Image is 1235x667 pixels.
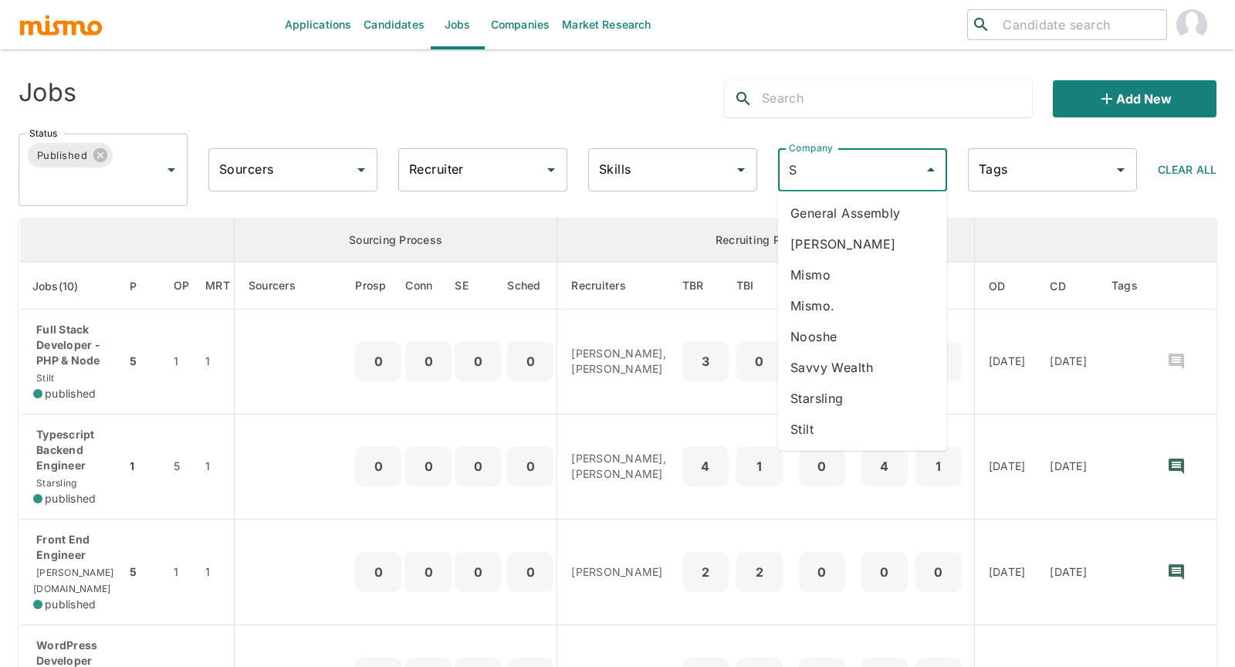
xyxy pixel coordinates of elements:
span: Stilt [33,372,54,384]
img: logo [19,13,103,36]
p: [PERSON_NAME], [PERSON_NAME] [571,451,666,482]
th: Open Positions [161,262,202,310]
label: Status [29,127,57,140]
td: 5 [161,414,202,519]
td: [DATE] [1037,310,1099,415]
th: Sent Emails [452,262,504,310]
td: 1 [201,414,234,519]
p: 0 [513,350,547,372]
td: [DATE] [974,519,1037,625]
span: OD [989,277,1026,296]
input: Search [762,86,1032,111]
p: 1 [743,455,777,477]
td: [DATE] [1037,519,1099,625]
button: Open [730,159,752,181]
button: Open [540,159,562,181]
p: 0 [411,350,445,372]
p: [PERSON_NAME] [571,564,666,580]
th: To Be Interviewed [733,262,787,310]
input: Candidate search [996,14,1160,36]
td: 1 [201,519,234,625]
td: 5 [126,310,161,415]
th: Prospects [355,262,405,310]
p: 0 [743,350,777,372]
li: Stilt [778,414,947,445]
span: CD [1050,277,1086,296]
p: 0 [461,561,495,583]
p: 4 [689,455,722,477]
li: Nooshe [778,321,947,352]
p: Front End Engineer [33,532,113,563]
span: P [130,277,157,296]
span: [PERSON_NAME][DOMAIN_NAME] [33,567,113,594]
p: [PERSON_NAME], [PERSON_NAME] [571,346,666,377]
p: 2 [689,561,722,583]
p: 4 [868,455,902,477]
li: Savvy Wealth [778,352,947,383]
th: Recruiters [557,262,678,310]
button: Add new [1053,80,1216,117]
td: 5 [126,519,161,625]
p: 0 [805,455,839,477]
p: 0 [361,561,395,583]
p: 3 [689,350,722,372]
div: Published [28,143,113,168]
button: recent-notes [1158,448,1195,485]
p: 2 [743,561,777,583]
td: 1 [126,414,161,519]
td: [DATE] [1037,414,1099,519]
p: Full Stack Developer - PHP & Node [33,322,113,368]
span: published [45,386,96,401]
span: published [45,491,96,506]
th: Sourcing Process [234,218,557,262]
li: General Assembly [778,198,947,229]
th: Onboarding Date [974,262,1037,310]
button: recent-notes [1158,554,1195,591]
span: Starsling [33,477,76,489]
th: Sched [504,262,557,310]
p: 1 [922,455,956,477]
button: recent-notes [1158,343,1195,380]
td: 1 [201,310,234,415]
h4: Jobs [19,77,76,108]
td: 1 [161,519,202,625]
button: search [725,80,762,117]
th: Priority [126,262,161,310]
li: [PERSON_NAME] [778,229,947,259]
th: Connections [405,262,452,310]
th: Market Research Total [201,262,234,310]
button: Open [350,159,372,181]
th: To Be Reviewed [678,262,733,310]
th: Created At [1037,262,1099,310]
p: 0 [513,561,547,583]
button: Close [920,159,942,181]
img: Carmen Vilachá [1176,9,1207,40]
p: 0 [461,455,495,477]
p: Typescript Backend Engineer [33,427,113,473]
p: 0 [922,561,956,583]
p: 0 [361,350,395,372]
span: published [45,597,96,612]
span: Published [28,147,96,164]
li: Mismo. [778,290,947,321]
td: 1 [161,310,202,415]
button: Open [161,159,182,181]
li: Mismo [778,259,947,290]
td: [DATE] [974,414,1037,519]
p: 0 [805,561,839,583]
th: Sourcers [234,262,355,310]
p: 0 [361,455,395,477]
span: Clear All [1158,163,1216,176]
th: Recruiting Process [557,218,975,262]
label: Company [789,141,833,154]
li: Starsling [778,383,947,414]
p: 0 [411,455,445,477]
th: Tags [1099,262,1155,310]
p: 0 [411,561,445,583]
p: 0 [461,350,495,372]
p: 0 [513,455,547,477]
p: 0 [868,561,902,583]
span: Jobs(10) [32,277,99,296]
td: [DATE] [974,310,1037,415]
button: Open [1110,159,1132,181]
